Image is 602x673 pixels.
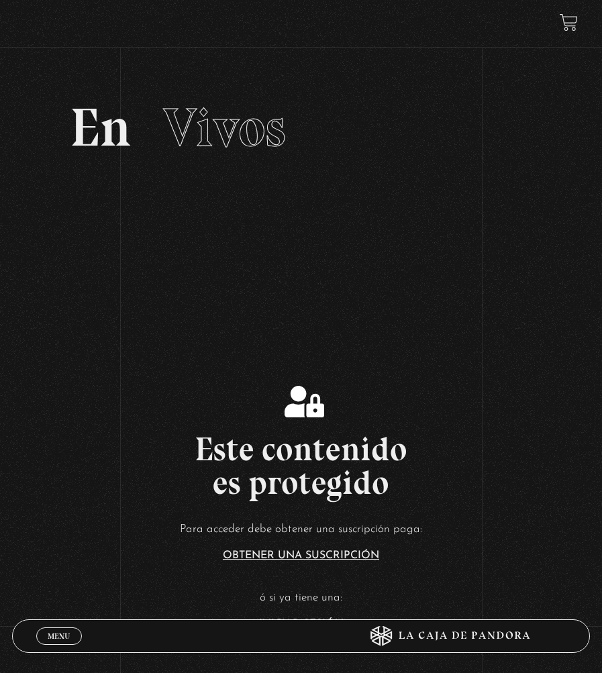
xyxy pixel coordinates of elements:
[70,101,532,154] h2: En
[44,643,75,653] span: Cerrar
[48,632,70,640] span: Menu
[223,550,379,561] a: Obtener una suscripción
[259,619,344,629] a: Iniciar Sesión
[560,13,578,32] a: View your shopping cart
[163,95,286,160] span: Vivos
